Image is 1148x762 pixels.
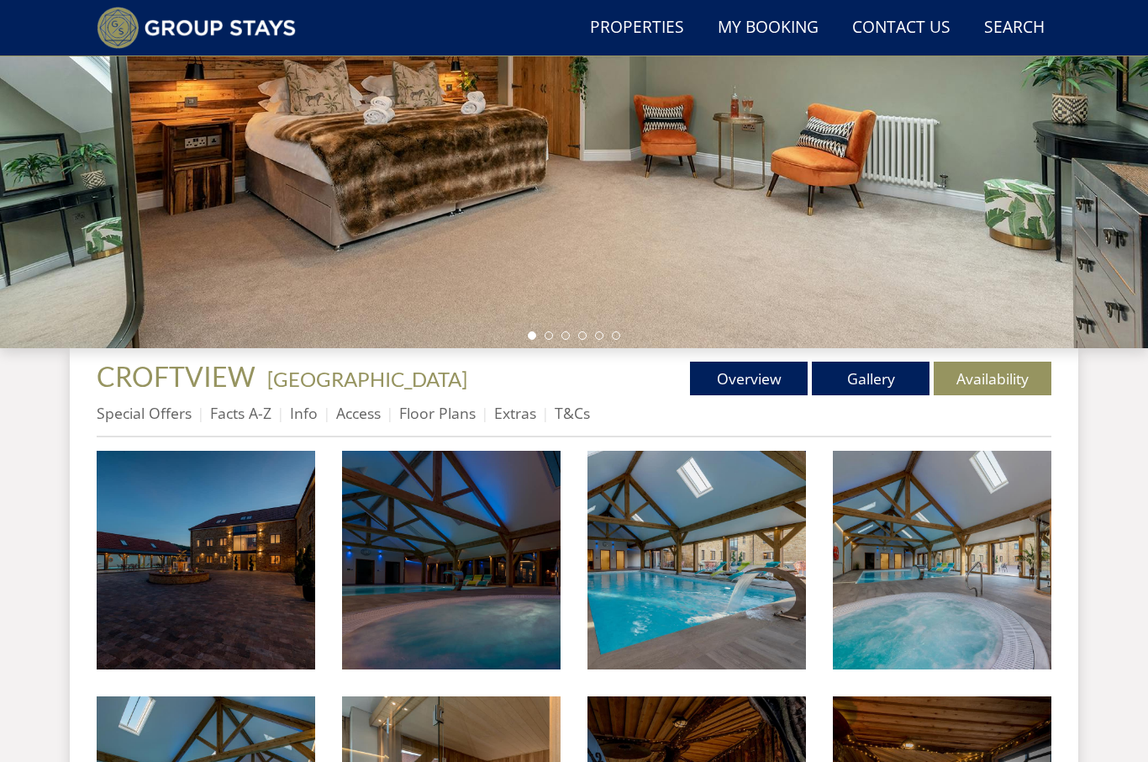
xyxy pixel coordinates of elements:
a: Contact Us [845,9,957,47]
a: Properties [583,9,691,47]
img: Group Stays [97,7,296,49]
a: T&Cs [555,403,590,423]
a: Extras [494,403,536,423]
a: Gallery [812,362,929,395]
a: Facts A-Z [210,403,271,423]
img: Croftview - To one end of the spa hall there's a very indulgent hot tub [833,451,1051,669]
a: CROFTVIEW [97,360,261,393]
a: Search [977,9,1051,47]
span: CROFTVIEW [97,360,255,393]
a: Overview [690,362,808,395]
img: Croftview - Group accommodation with a private indoor pool [587,451,806,669]
a: My Booking [711,9,825,47]
a: Access [336,403,381,423]
img: Croftview - Your very own private spa hall with a pool, hot tub and sauna [342,451,561,669]
a: Availability [934,362,1051,395]
a: Special Offers [97,403,192,423]
a: [GEOGRAPHIC_DATA] [267,367,467,391]
img: Croftview - Holiday house sleeps 30 with a private pool [97,451,315,669]
span: - [261,367,467,391]
a: Floor Plans [399,403,476,423]
a: Info [290,403,318,423]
